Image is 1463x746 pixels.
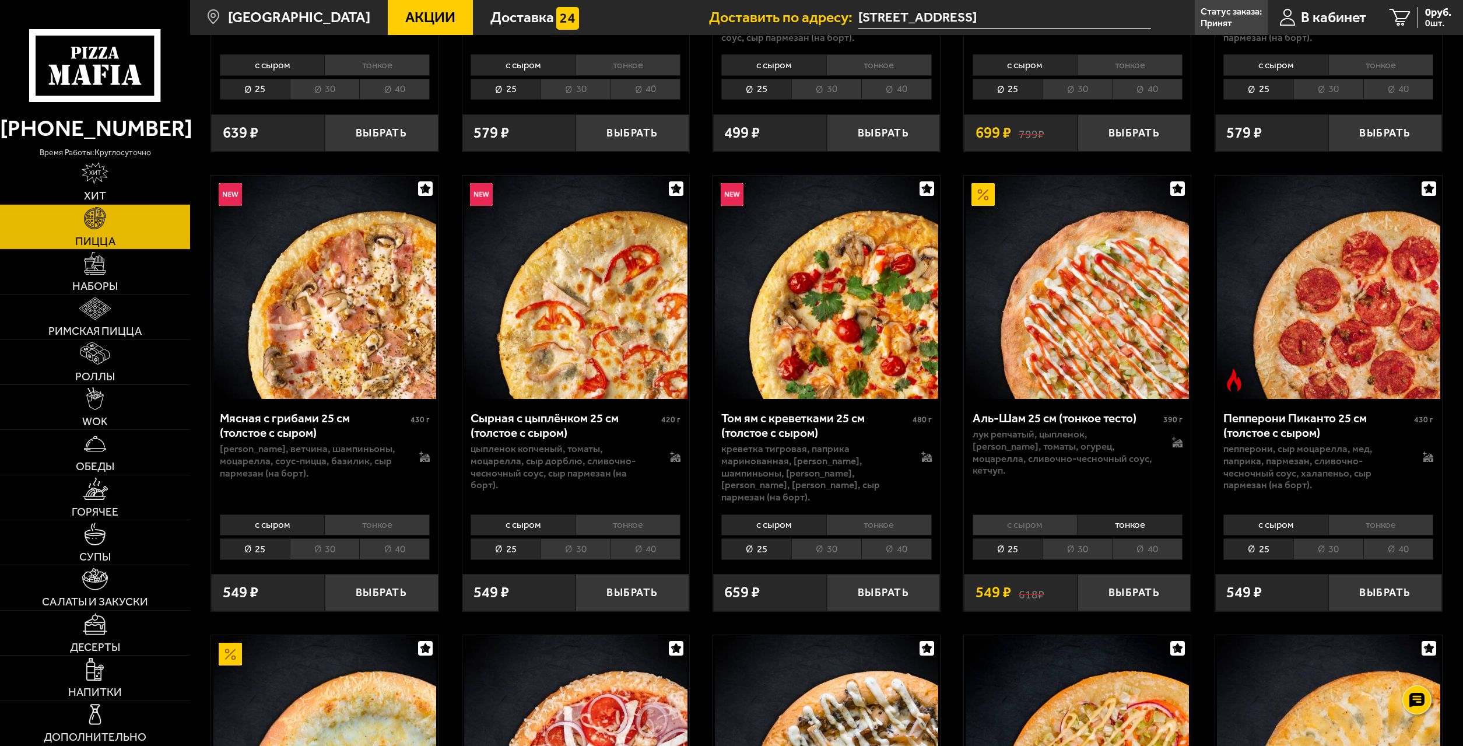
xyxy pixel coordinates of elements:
p: Статус заказа: [1201,7,1262,16]
button: Выбрать [1078,574,1191,611]
button: Выбрать [1078,114,1191,152]
li: 40 [861,79,932,100]
li: тонкое [324,54,430,75]
li: 30 [791,538,861,559]
span: 549 ₽ [976,585,1011,600]
a: АкционныйАль-Шам 25 см (тонкое тесто) [964,176,1191,399]
span: Обеды [76,461,114,472]
li: с сыром [471,514,576,535]
li: 30 [1293,538,1363,559]
span: 639 ₽ [223,125,258,141]
span: 430 г [1414,415,1433,425]
li: тонкое [826,54,932,75]
li: с сыром [471,54,576,75]
li: 40 [1112,538,1183,559]
img: Сырная с цыплёнком 25 см (толстое с сыром) [464,176,687,399]
li: тонкое [1328,54,1434,75]
li: 30 [290,79,360,100]
img: Мясная с грибами 25 см (толстое с сыром) [213,176,437,399]
a: НовинкаТом ям с креветками 25 см (толстое с сыром) [713,176,940,399]
li: 40 [1363,538,1434,559]
span: 549 ₽ [1226,585,1262,600]
li: с сыром [973,514,1078,535]
li: 25 [220,538,290,559]
li: 40 [359,538,430,559]
div: Мясная с грибами 25 см (толстое с сыром) [220,411,408,440]
div: Сырная с цыплёнком 25 см (толстое с сыром) [471,411,658,440]
span: Санкт-Петербург Приморский проспект 167к1 [858,7,1151,29]
span: Наборы [72,281,118,292]
li: 25 [471,79,541,100]
img: Аль-Шам 25 см (тонкое тесто) [966,176,1189,399]
p: Принят [1201,19,1232,28]
li: с сыром [721,54,826,75]
span: 579 ₽ [1226,125,1262,141]
button: Выбрать [325,114,438,152]
span: Десерты [70,642,120,653]
img: Новинка [470,183,493,206]
a: НовинкаМясная с грибами 25 см (толстое с сыром) [211,176,438,399]
div: Аль-Шам 25 см (тонкое тесто) [973,411,1160,425]
div: Пепперони Пиканто 25 см (толстое с сыром) [1223,411,1411,440]
li: с сыром [220,514,325,535]
li: 30 [791,79,861,100]
img: 15daf4d41897b9f0e9f617042186c801.svg [556,7,579,30]
li: 40 [611,79,681,100]
span: Пицца [75,236,115,247]
li: 25 [721,538,791,559]
li: тонкое [576,514,681,535]
div: Том ям с креветками 25 см (толстое с сыром) [721,411,909,440]
li: 30 [541,79,611,100]
a: Острое блюдоПепперони Пиканто 25 см (толстое с сыром) [1215,176,1442,399]
li: 30 [1293,79,1363,100]
li: 25 [1223,79,1293,100]
li: 25 [220,79,290,100]
li: тонкое [826,514,932,535]
li: 25 [973,79,1043,100]
button: Выбрать [827,574,941,611]
span: [GEOGRAPHIC_DATA] [228,10,370,24]
li: 30 [290,538,360,559]
button: Выбрать [827,114,941,152]
p: пепперони, сыр Моцарелла, мед, паприка, пармезан, сливочно-чесночный соус, халапеньо, сыр пармеза... [1223,443,1408,492]
p: креветка тигровая, паприка маринованная, [PERSON_NAME], шампиньоны, [PERSON_NAME], [PERSON_NAME],... [721,443,906,504]
span: 499 ₽ [724,125,760,141]
span: Салаты и закуски [42,596,148,607]
span: В кабинет [1301,10,1366,24]
img: Акционный [971,183,994,206]
span: 0 шт. [1425,19,1451,28]
a: НовинкаСырная с цыплёнком 25 см (толстое с сыром) [462,176,689,399]
button: Выбрать [576,114,689,152]
span: 430 г [411,415,430,425]
li: с сыром [1223,514,1328,535]
s: 618 ₽ [1019,585,1044,600]
li: 40 [861,538,932,559]
li: тонкое [1077,514,1183,535]
span: Дополнительно [44,731,146,743]
span: 390 г [1163,415,1183,425]
li: с сыром [220,54,325,75]
span: Доставка [490,10,554,24]
li: с сыром [721,514,826,535]
button: Выбрать [1328,114,1442,152]
li: тонкое [576,54,681,75]
span: 579 ₽ [473,125,509,141]
img: Новинка [721,183,743,206]
li: 30 [1042,538,1112,559]
span: Роллы [75,371,115,382]
span: 0 руб. [1425,7,1451,17]
span: Напитки [68,687,122,698]
img: Акционный [219,643,241,666]
li: 40 [1112,79,1183,100]
li: тонкое [1328,514,1434,535]
li: с сыром [973,54,1078,75]
button: Выбрать [325,574,438,611]
li: тонкое [324,514,430,535]
button: Выбрать [1328,574,1442,611]
span: 420 г [661,415,680,425]
img: Новинка [219,183,241,206]
span: Хит [84,190,106,201]
p: [PERSON_NAME], ветчина, шампиньоны, моцарелла, соус-пицца, базилик, сыр пармезан (на борт). [220,443,404,479]
li: 25 [721,79,791,100]
span: Акции [405,10,455,24]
